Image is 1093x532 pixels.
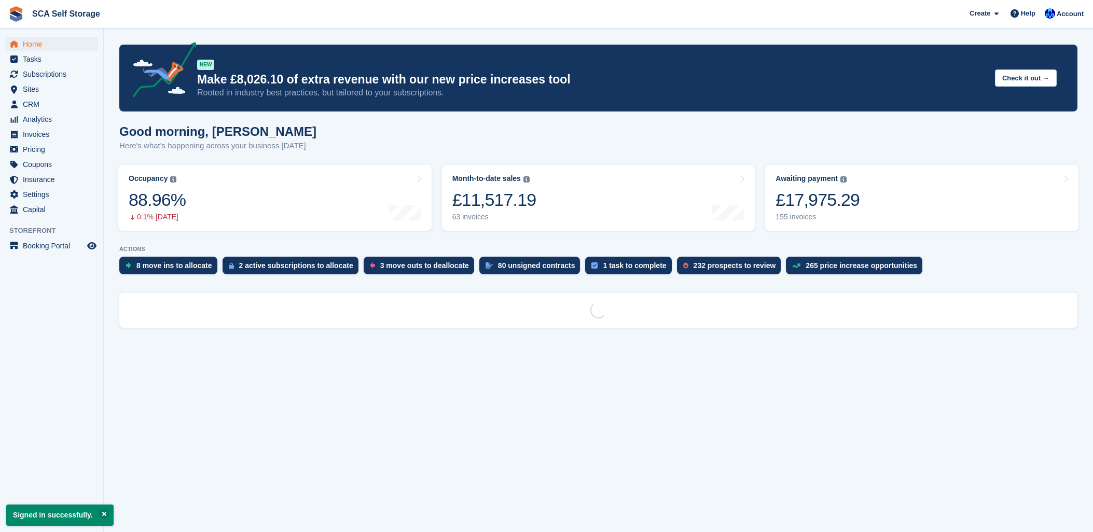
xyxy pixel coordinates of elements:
a: menu [5,172,98,187]
img: price-adjustments-announcement-icon-8257ccfd72463d97f412b2fc003d46551f7dbcb40ab6d574587a9cd5c0d94... [124,42,197,101]
img: price_increase_opportunities-93ffe204e8149a01c8c9dc8f82e8f89637d9d84a8eef4429ea346261dce0b2c0.svg [792,263,800,268]
a: menu [5,97,98,111]
div: Occupancy [129,174,168,183]
div: 80 unsigned contracts [498,261,575,270]
a: menu [5,37,98,51]
span: Subscriptions [23,67,85,81]
a: 8 move ins to allocate [119,257,223,279]
a: Occupancy 88.96% 0.1% [DATE] [118,165,432,231]
span: Storefront [9,226,103,236]
p: ACTIONS [119,246,1077,253]
p: Signed in successfully. [6,505,114,526]
span: Capital [23,202,85,217]
div: Awaiting payment [776,174,838,183]
div: Month-to-date sales [452,174,521,183]
a: 1 task to complete [585,257,676,279]
span: Pricing [23,142,85,157]
a: SCA Self Storage [28,5,104,22]
div: 88.96% [129,189,186,211]
h1: Good morning, [PERSON_NAME] [119,124,316,138]
img: prospect-51fa495bee0391a8d652442698ab0144808aea92771e9ea1ae160a38d050c398.svg [683,262,688,269]
a: 3 move outs to deallocate [364,257,479,279]
button: Check it out → [995,69,1057,87]
a: Awaiting payment £17,975.29 155 invoices [765,165,1078,231]
div: 232 prospects to review [694,261,776,270]
div: NEW [197,60,214,70]
div: 63 invoices [452,213,536,221]
a: menu [5,157,98,172]
a: menu [5,187,98,202]
a: 2 active subscriptions to allocate [223,257,364,279]
div: £17,975.29 [776,189,860,211]
a: menu [5,202,98,217]
span: Sites [23,82,85,96]
a: menu [5,67,98,81]
a: menu [5,142,98,157]
img: icon-info-grey-7440780725fd019a000dd9b08b2336e03edf1995a4989e88bcd33f0948082b44.svg [170,176,176,183]
img: active_subscription_to_allocate_icon-d502201f5373d7db506a760aba3b589e785aa758c864c3986d89f69b8ff3... [229,262,234,269]
a: 265 price increase opportunities [786,257,928,279]
div: 3 move outs to deallocate [380,261,469,270]
a: 232 prospects to review [677,257,786,279]
span: Coupons [23,157,85,172]
a: 80 unsigned contracts [479,257,586,279]
img: icon-info-grey-7440780725fd019a000dd9b08b2336e03edf1995a4989e88bcd33f0948082b44.svg [840,176,847,183]
img: Kelly Neesham [1045,8,1055,19]
p: Here's what's happening across your business [DATE] [119,140,316,152]
img: contract_signature_icon-13c848040528278c33f63329250d36e43548de30e8caae1d1a13099fd9432cc5.svg [486,262,493,269]
span: Settings [23,187,85,202]
a: menu [5,52,98,66]
span: Account [1057,9,1084,19]
a: menu [5,127,98,142]
span: CRM [23,97,85,111]
span: Help [1021,8,1035,19]
span: Insurance [23,172,85,187]
span: Analytics [23,112,85,127]
img: stora-icon-8386f47178a22dfd0bd8f6a31ec36ba5ce8667c1dd55bd0f319d3a0aa187defe.svg [8,6,24,22]
a: menu [5,239,98,253]
div: 155 invoices [776,213,860,221]
span: Home [23,37,85,51]
img: move_ins_to_allocate_icon-fdf77a2bb77ea45bf5b3d319d69a93e2d87916cf1d5bf7949dd705db3b84f3ca.svg [126,262,131,269]
div: 8 move ins to allocate [136,261,212,270]
div: 0.1% [DATE] [129,213,186,221]
div: 2 active subscriptions to allocate [239,261,353,270]
img: task-75834270c22a3079a89374b754ae025e5fb1db73e45f91037f5363f120a921f8.svg [591,262,598,269]
div: £11,517.19 [452,189,536,211]
div: 1 task to complete [603,261,666,270]
span: Booking Portal [23,239,85,253]
p: Rooted in industry best practices, but tailored to your subscriptions. [197,87,987,99]
span: Invoices [23,127,85,142]
a: Month-to-date sales £11,517.19 63 invoices [442,165,755,231]
a: Preview store [86,240,98,252]
a: menu [5,112,98,127]
img: icon-info-grey-7440780725fd019a000dd9b08b2336e03edf1995a4989e88bcd33f0948082b44.svg [523,176,530,183]
div: 265 price increase opportunities [806,261,917,270]
a: menu [5,82,98,96]
span: Create [970,8,990,19]
img: move_outs_to_deallocate_icon-f764333ba52eb49d3ac5e1228854f67142a1ed5810a6f6cc68b1a99e826820c5.svg [370,262,375,269]
p: Make £8,026.10 of extra revenue with our new price increases tool [197,72,987,87]
span: Tasks [23,52,85,66]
